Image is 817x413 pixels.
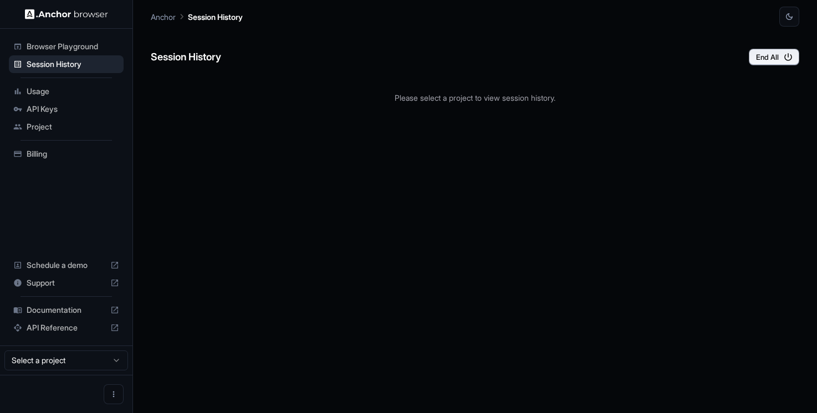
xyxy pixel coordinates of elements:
div: API Reference [9,319,124,337]
span: API Reference [27,322,106,333]
div: Project [9,118,124,136]
h6: Session History [151,49,221,65]
div: Billing [9,145,124,163]
div: API Keys [9,100,124,118]
nav: breadcrumb [151,11,243,23]
div: Session History [9,55,124,73]
div: Support [9,274,124,292]
p: Please select a project to view session history. [151,92,799,104]
span: Session History [27,59,119,70]
div: Browser Playground [9,38,124,55]
button: Open menu [104,384,124,404]
span: Project [27,121,119,132]
span: Documentation [27,304,106,316]
button: End All [749,49,799,65]
span: Usage [27,86,119,97]
span: Browser Playground [27,41,119,52]
span: API Keys [27,104,119,115]
div: Documentation [9,301,124,319]
span: Schedule a demo [27,260,106,271]
div: Usage [9,82,124,100]
span: Billing [27,148,119,159]
p: Anchor [151,11,176,23]
img: Anchor Logo [25,9,108,19]
div: Schedule a demo [9,256,124,274]
p: Session History [188,11,243,23]
span: Support [27,277,106,288]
